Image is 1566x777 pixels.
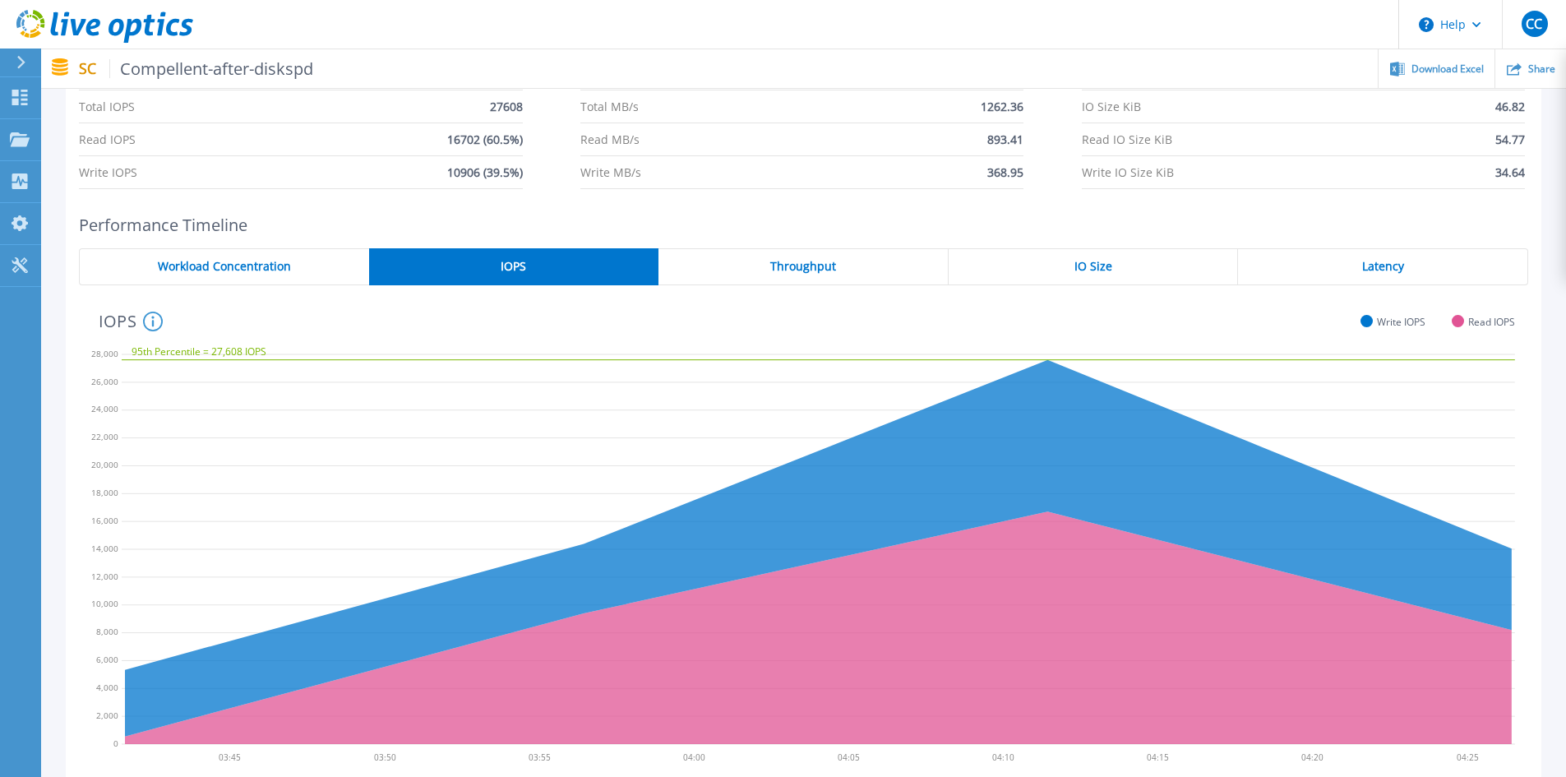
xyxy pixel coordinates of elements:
span: Total IOPS [79,90,135,123]
span: IO Size KiB [1082,90,1141,123]
text: 04:05 [838,752,861,763]
text: 2,000 [96,710,118,721]
text: 6,000 [96,654,118,665]
text: 28,000 [91,348,118,359]
span: 1262.36 [981,90,1023,123]
text: 20,000 [91,459,118,470]
text: 04:10 [994,752,1016,763]
span: CC [1526,17,1542,30]
text: 03:50 [374,752,396,763]
text: 10,000 [91,598,118,609]
span: Throughput [770,260,836,273]
span: Compellent-after-diskspd [109,59,314,78]
text: 03:55 [529,752,552,763]
span: Read IOPS [1468,316,1515,328]
span: Total MB/s [580,90,639,123]
text: 03:45 [219,752,242,763]
h4: IOPS [99,312,163,331]
text: 4,000 [96,682,118,693]
span: IO Size [1074,260,1112,273]
span: Write IOPS [79,156,137,188]
span: Share [1528,64,1555,74]
text: 8,000 [96,626,118,637]
span: Latency [1362,260,1404,273]
p: SC [79,59,314,78]
span: Read IO Size KiB [1082,123,1172,155]
text: 24,000 [91,403,118,414]
span: Write IOPS [1377,316,1425,328]
text: 95th Percentile = 27,608 IOPS [132,345,266,358]
text: 04:00 [684,752,706,763]
text: 04:25 [1458,752,1481,763]
span: IOPS [501,260,526,273]
span: 34.64 [1495,156,1525,188]
text: 26,000 [91,376,118,387]
text: 04:20 [1304,752,1326,763]
text: 16,000 [91,515,118,526]
span: Write IO Size KiB [1082,156,1174,188]
h2: Performance Timeline [79,215,1528,234]
text: 18,000 [91,487,118,498]
text: 12,000 [91,571,118,582]
span: Workload Concentration [158,260,291,273]
text: 04:15 [1148,752,1171,763]
span: 10906 (39.5%) [447,156,523,188]
span: 368.95 [987,156,1023,188]
text: 14,000 [91,543,118,554]
span: Download Excel [1411,64,1484,74]
span: Write MB/s [580,156,641,188]
span: 893.41 [987,123,1023,155]
span: Read IOPS [79,123,136,155]
span: 54.77 [1495,123,1525,155]
text: 0 [113,738,118,749]
span: Read MB/s [580,123,640,155]
span: 46.82 [1495,90,1525,123]
span: 27608 [490,90,523,123]
span: 16702 (60.5%) [447,123,523,155]
text: 22,000 [91,431,118,442]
